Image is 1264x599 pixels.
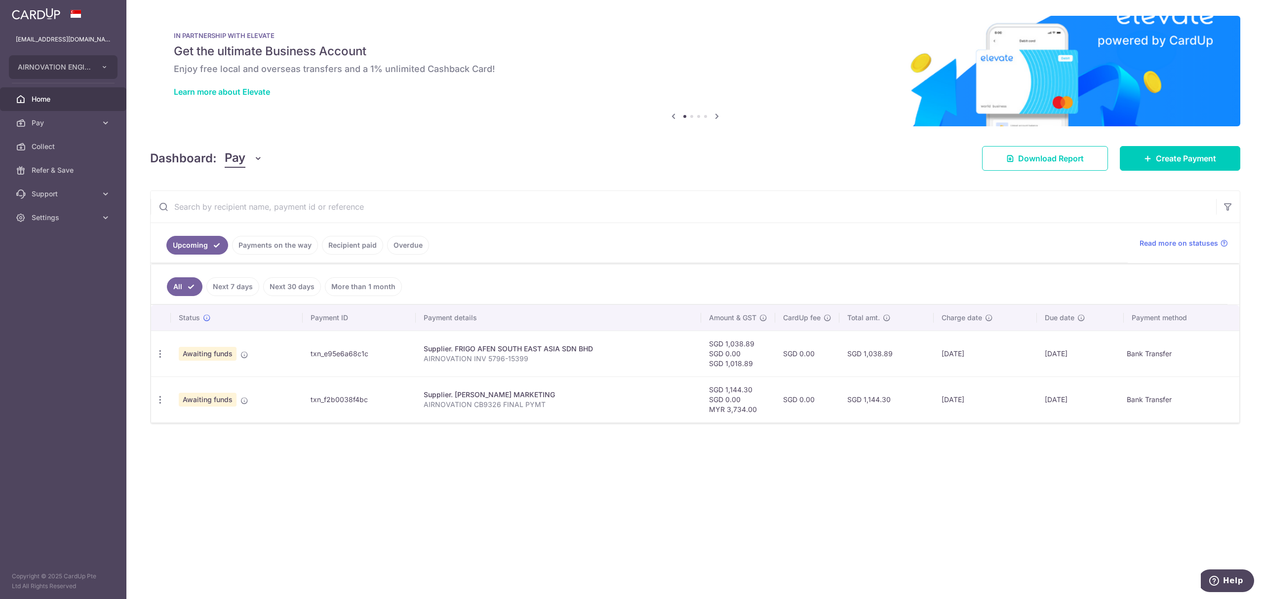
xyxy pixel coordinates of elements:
p: IN PARTNERSHIP WITH ELEVATE [174,32,1217,39]
span: Awaiting funds [179,393,237,407]
th: Payment method [1124,305,1239,331]
span: Status [179,313,200,323]
img: CardUp [12,8,60,20]
td: txn_f2b0038f4bc [303,376,416,422]
img: Renovation banner [150,16,1240,126]
span: AIRNOVATION ENGINEERING PTE. LTD. [18,62,91,72]
span: Due date [1045,313,1074,323]
a: Download Report [982,146,1108,171]
span: Support [32,189,97,199]
span: Collect [32,142,97,151]
a: Next 30 days [263,277,321,296]
span: Awaiting funds [179,347,237,361]
a: Next 7 days [206,277,259,296]
h5: Get the ultimate Business Account [174,43,1217,59]
td: SGD 1,038.89 [839,331,934,376]
span: translation missing: en.dashboard.dashboard_payments_table.bank_transfer [1127,350,1172,358]
a: All [167,277,202,296]
span: Refer & Save [32,165,97,175]
td: txn_e95e6a68c1c [303,331,416,376]
span: Charge date [942,313,982,323]
span: Total amt. [847,313,880,323]
a: Create Payment [1120,146,1240,171]
span: Home [32,94,97,104]
p: AIRNOVATION CB9326 FINAL PYMT [424,400,693,410]
p: AIRNOVATION INV 5796-15399 [424,354,693,364]
div: Supplier. [PERSON_NAME] MARKETING [424,390,693,400]
td: [DATE] [934,331,1037,376]
span: Pay [225,149,245,168]
input: Search by recipient name, payment id or reference [151,191,1216,223]
td: SGD 1,038.89 SGD 0.00 SGD 1,018.89 [701,331,775,376]
td: [DATE] [934,376,1037,422]
a: More than 1 month [325,277,402,296]
a: Read more on statuses [1140,238,1228,248]
span: Amount & GST [709,313,756,323]
div: Supplier. FRIGO AFEN SOUTH EAST ASIA SDN BHD [424,344,693,354]
button: AIRNOVATION ENGINEERING PTE. LTD. [9,55,118,79]
span: Read more on statuses [1140,238,1218,248]
iframe: Opens a widget where you can find more information [1201,569,1254,594]
th: Payment details [416,305,701,331]
td: SGD 1,144.30 [839,376,934,422]
a: Overdue [387,236,429,255]
span: CardUp fee [783,313,821,323]
span: Pay [32,118,97,128]
a: Recipient paid [322,236,383,255]
td: [DATE] [1037,376,1124,422]
p: [EMAIL_ADDRESS][DOMAIN_NAME] [16,35,111,44]
button: Pay [225,149,263,168]
a: Upcoming [166,236,228,255]
span: translation missing: en.dashboard.dashboard_payments_table.bank_transfer [1127,396,1172,404]
td: SGD 1,144.30 SGD 0.00 MYR 3,734.00 [701,376,775,422]
span: Create Payment [1156,152,1216,164]
h4: Dashboard: [150,150,217,167]
h6: Enjoy free local and overseas transfers and a 1% unlimited Cashback Card! [174,63,1217,75]
td: SGD 0.00 [775,376,839,422]
span: Settings [32,213,97,223]
td: [DATE] [1037,331,1124,376]
th: Payment ID [303,305,416,331]
td: SGD 0.00 [775,331,839,376]
span: Download Report [1018,152,1084,164]
a: Payments on the way [232,236,318,255]
a: Learn more about Elevate [174,87,270,97]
